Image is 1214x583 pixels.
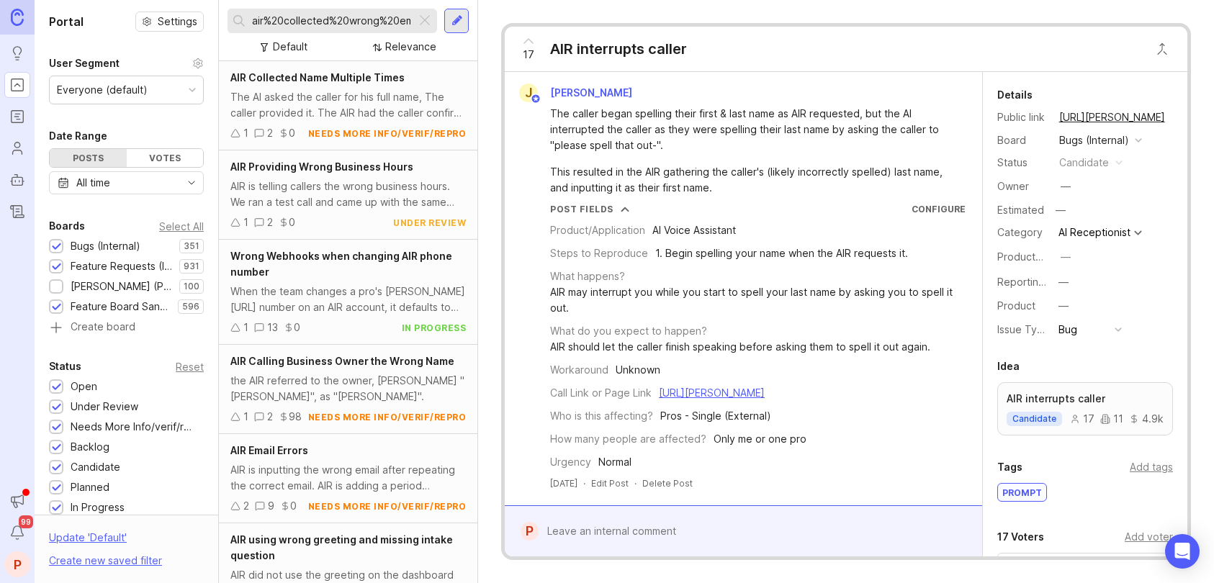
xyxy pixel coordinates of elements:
[19,515,33,528] span: 99
[184,240,199,252] p: 351
[655,245,908,261] div: 1. Begin spelling your name when the AIR requests it.
[714,431,806,447] div: Only me or one pro
[550,385,652,401] div: Call Link or Page Link
[184,261,199,272] p: 931
[219,240,477,345] a: Wrong Webhooks when changing AIR phone numberWhen the team changes a pro's [PERSON_NAME][URL] num...
[294,320,300,335] div: 0
[71,299,171,315] div: Feature Board Sandbox [DATE]
[1012,413,1056,425] p: candidate
[659,387,765,399] a: [URL][PERSON_NAME]
[519,83,538,102] div: J
[243,125,248,141] div: 1
[219,345,477,434] a: AIR Calling Business Owner the Wrong Namethe AIR referred to the owner, [PERSON_NAME] "[PERSON_NA...
[71,258,172,274] div: Feature Requests (Internal)
[4,488,30,514] button: Announcements
[550,362,608,378] div: Workaround
[230,355,454,367] span: AIR Calling Business Owner the Wrong Name
[583,477,585,489] div: ·
[550,323,707,339] div: What do you expect to happen?
[531,94,541,104] img: member badge
[550,284,966,316] div: AIR may interrupt you while you start to spell your last name by asking you to spell it out.
[523,47,534,63] span: 17
[49,358,81,375] div: Status
[267,409,273,425] div: 2
[71,459,120,475] div: Candidate
[230,284,466,315] div: When the team changes a pro's [PERSON_NAME][URL] number on an AIR account, it defaults to VR webh...
[76,175,110,191] div: All time
[219,61,477,150] a: AIR Collected Name Multiple TimesThe AI asked the caller for his full name, The caller provided i...
[49,553,162,569] div: Create new saved filter
[158,14,197,29] span: Settings
[182,301,199,312] p: 596
[550,203,629,215] button: Post Fields
[1129,414,1164,424] div: 4.9k
[997,250,1074,263] label: ProductboardID
[1125,529,1173,545] div: Add voter
[268,498,274,514] div: 9
[550,86,632,99] span: [PERSON_NAME]
[1130,459,1173,475] div: Add tags
[1059,155,1109,171] div: candidate
[1165,534,1200,569] div: Open Intercom Messenger
[230,533,453,561] span: AIR using wrong greeting and missing intake question
[71,479,109,495] div: Planned
[997,358,1020,375] div: Idea
[135,12,204,32] a: Settings
[550,408,653,424] div: Who is this affecting?
[243,214,248,230] div: 1
[290,498,297,514] div: 0
[49,217,85,235] div: Boards
[230,444,308,456] span: AIR Email Errors
[591,477,629,489] div: Edit Post
[49,530,127,553] div: Update ' Default '
[997,276,1074,288] label: Reporting Team
[402,322,467,334] div: in progress
[1059,132,1129,148] div: Bugs (Internal)
[642,477,693,489] div: Delete Post
[4,551,30,577] button: P
[1058,227,1130,238] div: AI Receptionist
[521,522,539,541] div: P
[550,339,930,355] div: AIR should let the caller finish speaking before asking them to spell it out again.
[1051,201,1070,220] div: —
[71,238,140,254] div: Bugs (Internal)
[550,164,953,196] div: This resulted in the AIR gathering the caller's (likely incorrectly spelled) last name, and input...
[997,178,1048,194] div: Owner
[230,71,405,83] span: AIR Collected Name Multiple Times
[127,149,204,167] div: Votes
[267,214,273,230] div: 2
[4,167,30,193] a: Autopilot
[50,149,127,167] div: Posts
[550,268,625,284] div: What happens?
[230,161,413,173] span: AIR Providing Wrong Business Hours
[997,382,1173,435] a: AIR interrupts callercandidate17114.9k
[550,431,706,447] div: How many people are affected?
[219,434,477,523] a: AIR Email ErrorsAIR is inputting the wrong email after repeating the correct email. AIR is adding...
[159,222,204,230] div: Select All
[634,477,637,489] div: ·
[997,86,1033,104] div: Details
[550,477,577,489] a: [DATE]
[652,222,736,238] div: AI Voice Assistant
[616,362,660,378] div: Unknown
[997,155,1048,171] div: Status
[998,484,1046,501] div: prompt
[219,150,477,240] a: AIR Providing Wrong Business HoursAIR is telling callers the wrong business hours. We ran a test ...
[252,13,410,29] input: Search...
[1070,414,1094,424] div: 17
[997,205,1044,215] div: Estimated
[243,320,248,335] div: 1
[1058,322,1077,338] div: Bug
[1148,35,1177,63] button: Close button
[4,72,30,98] a: Portal
[997,225,1048,240] div: Category
[71,419,197,435] div: Needs More Info/verif/repro
[997,458,1022,476] div: Tags
[997,132,1048,148] div: Board
[1058,298,1069,314] div: —
[550,106,953,153] div: The caller began spelling their first & last name as AIR requested, but the AI interrupted the ca...
[71,379,97,394] div: Open
[184,281,199,292] p: 100
[997,323,1050,335] label: Issue Type
[4,104,30,130] a: Roadmaps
